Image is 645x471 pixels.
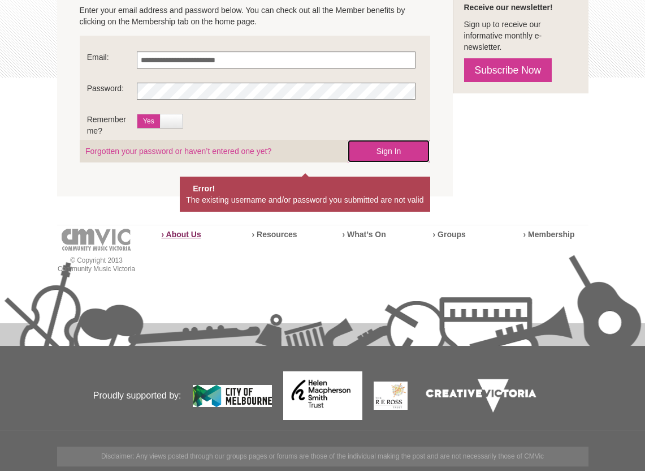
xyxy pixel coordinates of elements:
a: › Membership [523,230,575,239]
p: © Copyright 2013 Community Music Victoria [57,256,136,273]
a: › Resources [252,230,297,239]
a: Forgotten your password or haven’t entered one yet? [85,147,271,156]
strong: Error! [193,184,215,193]
img: City of Melbourne [193,385,272,407]
label: Password: [87,83,137,100]
img: Creative Victoria Logo [419,372,543,419]
img: Helen Macpherson Smith Trust [283,371,362,421]
p: Enter your email address and password below. You can check out all the Member benefits by clickin... [80,5,430,27]
a: › About Us [162,230,201,239]
a: Subscribe Now [464,58,552,82]
a: › What’s On [343,230,386,239]
p: Sign up to receive our informative monthly e-newsletter. [464,19,577,53]
button: Sign In [348,140,430,162]
img: cmvic-logo-footer.png [62,229,131,251]
p: Proudly supported by: [57,348,181,444]
p: Disclaimer: ​Any views posted through our groups pages or forums are those of the individual maki... [57,447,588,466]
li: The existing username and/or password you submitted are not valid [186,194,423,205]
label: Email: [87,52,137,68]
span: Yes [137,114,160,128]
label: Remember me? [87,114,137,136]
img: The Re Ross Trust [374,382,408,410]
strong: Receive our newsletter! [464,3,553,12]
a: › Groups [433,230,466,239]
